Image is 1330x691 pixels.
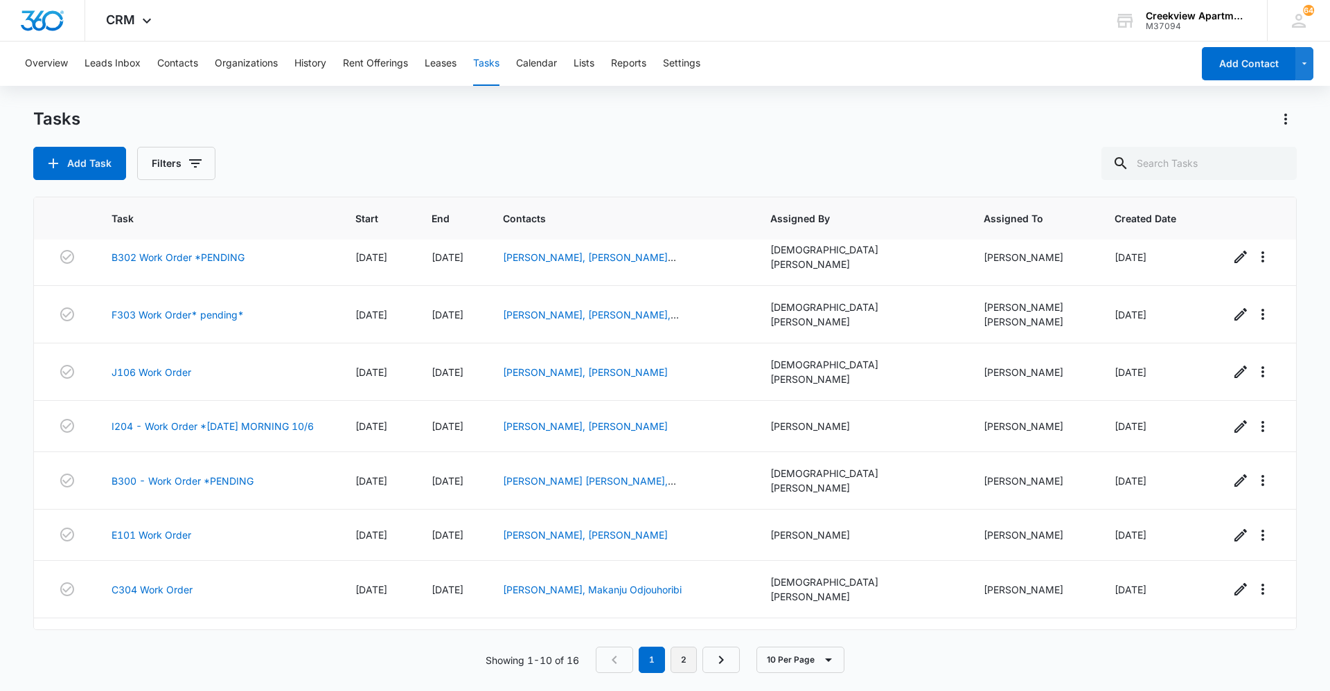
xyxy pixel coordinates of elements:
a: [PERSON_NAME], Makanju Odjouhoribi [503,584,682,595]
button: Contacts [157,42,198,86]
button: Overview [25,42,68,86]
span: [DATE] [1115,529,1146,541]
span: [DATE] [1115,475,1146,487]
div: [PERSON_NAME] [984,300,1081,314]
a: [PERSON_NAME], [PERSON_NAME] [503,529,668,541]
button: Add Contact [1202,47,1295,80]
a: [PERSON_NAME], [PERSON_NAME] [PERSON_NAME] [503,251,676,278]
div: [DEMOGRAPHIC_DATA][PERSON_NAME] [770,466,950,495]
span: Start [355,211,378,226]
div: account name [1146,10,1247,21]
a: [PERSON_NAME], [PERSON_NAME] [503,366,668,378]
span: [DATE] [355,366,387,378]
button: Leases [425,42,456,86]
span: CRM [106,12,135,27]
span: [DATE] [432,366,463,378]
a: [PERSON_NAME], [PERSON_NAME] [503,420,668,432]
span: [DATE] [432,309,463,321]
button: Add Task [33,147,126,180]
span: End [432,211,450,226]
span: [DATE] [355,475,387,487]
span: [DATE] [1115,366,1146,378]
button: 10 Per Page [756,647,844,673]
div: [PERSON_NAME] [984,582,1081,597]
div: [DEMOGRAPHIC_DATA][PERSON_NAME] [770,242,950,271]
div: [PERSON_NAME] [984,250,1081,264]
div: [PERSON_NAME] [770,419,950,433]
div: [PERSON_NAME] [984,528,1081,542]
a: B302 Work Order *PENDING [112,250,245,264]
span: [DATE] [1115,584,1146,595]
span: [DATE] [355,251,387,263]
a: B300 - Work Order *PENDING [112,474,254,488]
a: J106 Work Order [112,365,191,379]
h1: Tasks [33,109,80,129]
span: [DATE] [355,529,387,541]
a: I204 - Work Order *[DATE] MORNING 10/6 [112,419,314,433]
span: [DATE] [432,584,463,595]
button: Leads Inbox [85,42,141,86]
span: [DATE] [1115,251,1146,263]
button: Actions [1275,108,1297,130]
div: [DEMOGRAPHIC_DATA][PERSON_NAME] [770,357,950,386]
a: C304 Work Order [112,582,193,597]
button: Reports [611,42,646,86]
span: Assigned By [770,211,930,226]
span: [DATE] [355,309,387,321]
a: E101 Work Order [112,528,191,542]
span: [DATE] [1115,309,1146,321]
span: [DATE] [355,420,387,432]
div: [PERSON_NAME] [984,419,1081,433]
div: [PERSON_NAME] [984,474,1081,488]
nav: Pagination [596,647,740,673]
div: [DEMOGRAPHIC_DATA][PERSON_NAME] [770,300,950,329]
a: [PERSON_NAME], [PERSON_NAME], [PERSON_NAME] [503,309,679,335]
span: Created Date [1115,211,1176,226]
p: Showing 1-10 of 16 [486,653,579,667]
a: Page 2 [671,647,697,673]
span: [DATE] [432,529,463,541]
div: notifications count [1303,5,1314,16]
span: Assigned To [984,211,1061,226]
button: Organizations [215,42,278,86]
span: [DATE] [355,584,387,595]
button: History [294,42,326,86]
span: Task [112,211,302,226]
button: Rent Offerings [343,42,408,86]
button: Calendar [516,42,557,86]
span: [DATE] [432,420,463,432]
button: Settings [663,42,700,86]
a: F303 Work Order* pending* [112,307,244,322]
span: 64 [1303,5,1314,16]
input: Search Tasks [1101,147,1297,180]
span: [DATE] [1115,420,1146,432]
span: [DATE] [432,251,463,263]
span: Contacts [503,211,717,226]
a: Next Page [702,647,740,673]
button: Lists [574,42,594,86]
div: [PERSON_NAME] [984,314,1081,329]
button: Filters [137,147,215,180]
div: [PERSON_NAME] [984,365,1081,379]
a: [PERSON_NAME] [PERSON_NAME], [PERSON_NAME] [503,475,676,501]
em: 1 [639,647,665,673]
div: account id [1146,21,1247,31]
button: Tasks [473,42,499,86]
span: [DATE] [432,475,463,487]
div: [PERSON_NAME] [770,528,950,542]
div: [DEMOGRAPHIC_DATA][PERSON_NAME] [770,575,950,604]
